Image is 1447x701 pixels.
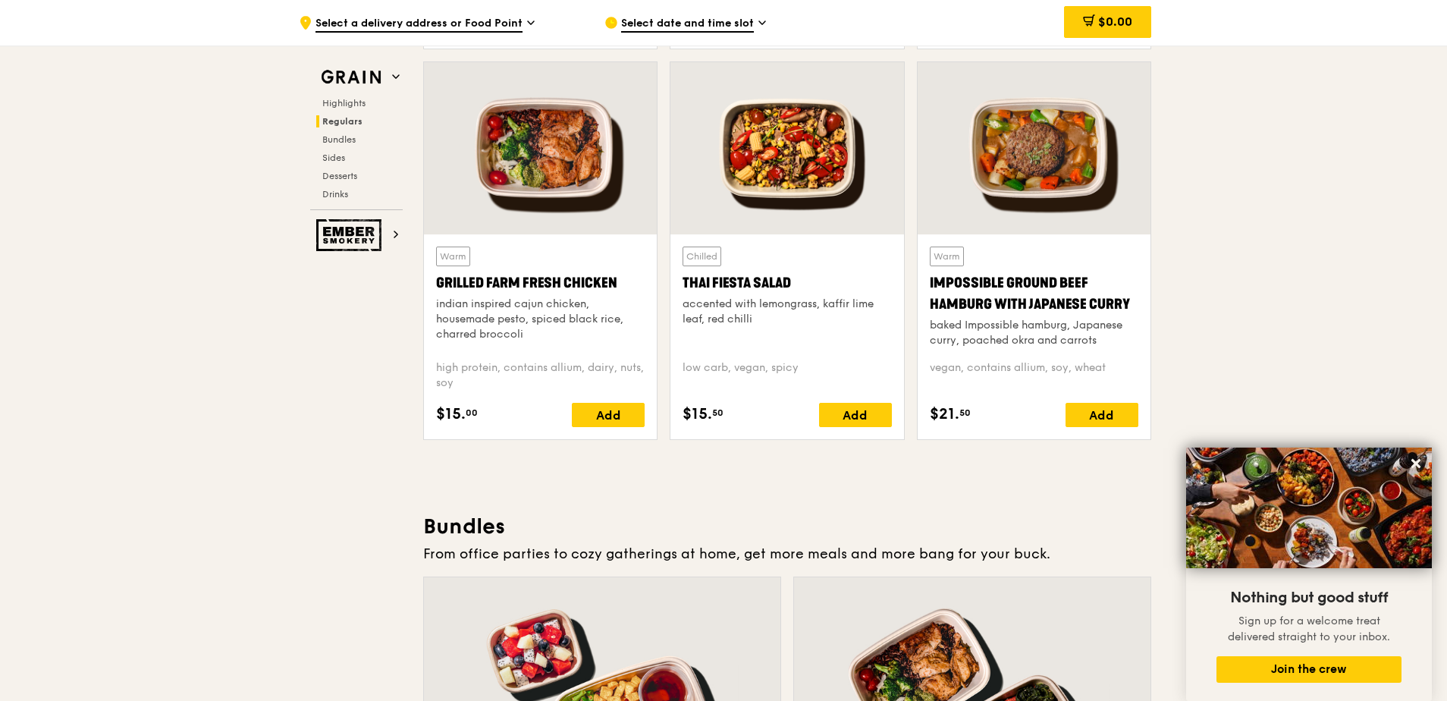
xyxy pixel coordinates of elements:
[712,407,723,419] span: 50
[322,152,345,163] span: Sides
[572,403,645,427] div: Add
[322,134,356,145] span: Bundles
[1228,615,1390,643] span: Sign up for a welcome treat delivered straight to your inbox.
[930,403,959,426] span: $21.
[436,360,645,391] div: high protein, contains allium, dairy, nuts, soy
[316,219,386,251] img: Ember Smokery web logo
[423,543,1151,564] div: From office parties to cozy gatherings at home, get more meals and more bang for your buck.
[1216,656,1401,683] button: Join the crew
[466,407,478,419] span: 00
[683,297,891,327] div: accented with lemongrass, kaffir lime leaf, red chilli
[315,16,523,33] span: Select a delivery address or Food Point
[1186,448,1432,568] img: DSC07876-Edit02-Large.jpeg
[819,403,892,427] div: Add
[683,272,891,294] div: Thai Fiesta Salad
[322,98,366,108] span: Highlights
[959,407,971,419] span: 50
[436,247,470,266] div: Warm
[621,16,754,33] span: Select date and time slot
[322,171,357,181] span: Desserts
[436,403,466,426] span: $15.
[683,360,891,391] div: low carb, vegan, spicy
[930,318,1138,348] div: baked Impossible hamburg, Japanese curry, poached okra and carrots
[930,247,964,266] div: Warm
[1404,451,1428,476] button: Close
[683,403,712,426] span: $15.
[436,272,645,294] div: Grilled Farm Fresh Chicken
[1098,14,1132,29] span: $0.00
[322,189,348,200] span: Drinks
[1066,403,1138,427] div: Add
[683,247,721,266] div: Chilled
[423,513,1151,540] h3: Bundles
[1230,589,1388,607] span: Nothing but good stuff
[930,272,1138,315] div: Impossible Ground Beef Hamburg with Japanese Curry
[322,116,363,127] span: Regulars
[436,297,645,342] div: indian inspired cajun chicken, housemade pesto, spiced black rice, charred broccoli
[316,64,386,91] img: Grain web logo
[930,360,1138,391] div: vegan, contains allium, soy, wheat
